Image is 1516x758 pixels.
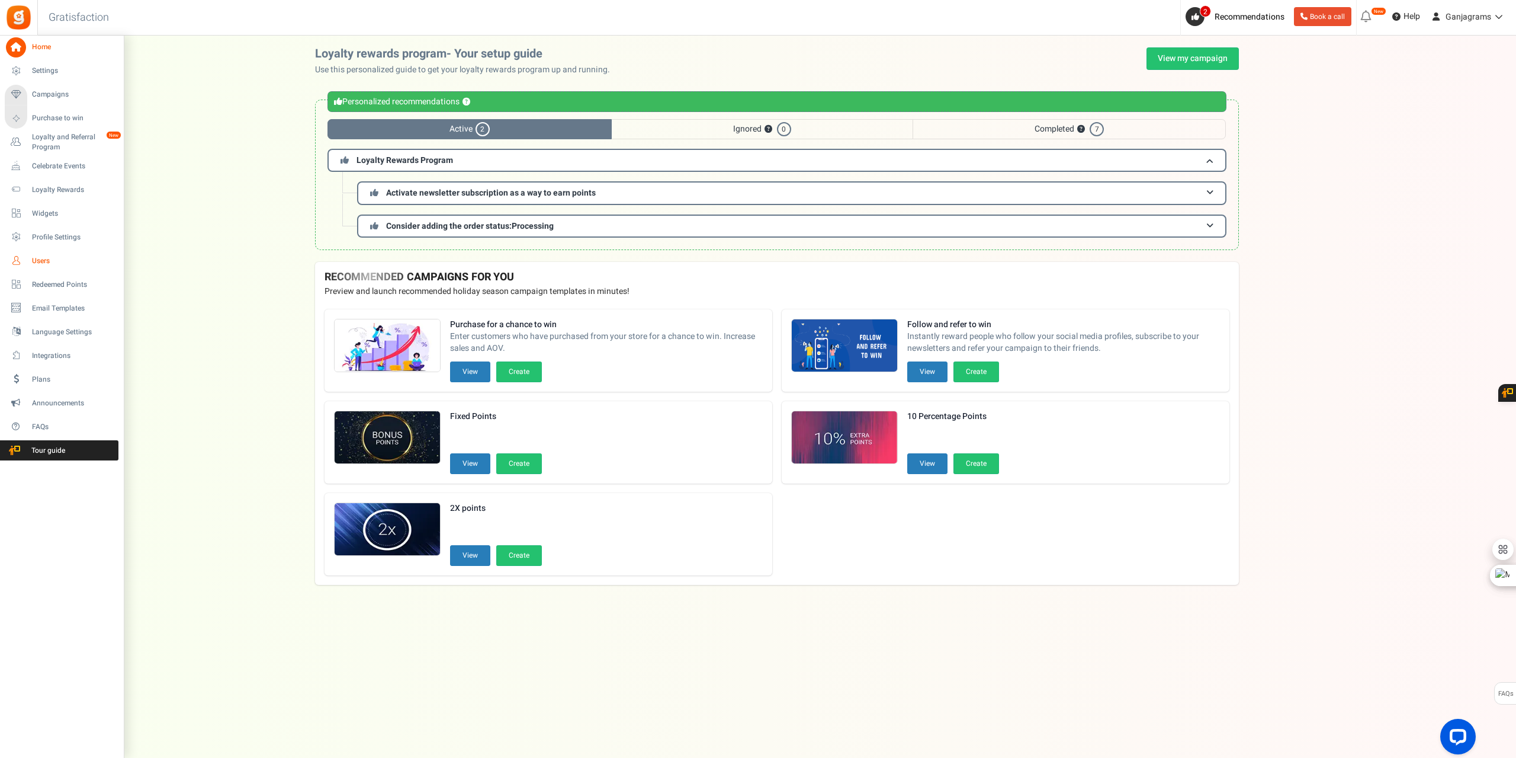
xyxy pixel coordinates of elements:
[450,503,542,514] strong: 2X points
[462,98,470,106] button: ?
[356,154,453,167] span: Loyalty Rewards Program
[5,369,118,389] a: Plans
[335,319,440,373] img: Recommended Campaigns
[5,61,118,81] a: Settings
[32,256,115,266] span: Users
[1146,47,1239,70] a: View my campaign
[5,180,118,200] a: Loyalty Rewards
[106,131,121,139] em: New
[450,411,542,423] strong: Fixed Points
[335,503,440,556] img: Recommended Campaigns
[32,185,115,195] span: Loyalty Rewards
[792,319,897,373] img: Recommended Campaigns
[1371,7,1386,15] em: New
[5,227,118,247] a: Profile Settings
[32,132,118,152] span: Loyalty and Referral Program
[1498,683,1514,705] span: FAQs
[5,85,118,105] a: Campaigns
[32,161,115,171] span: Celebrate Events
[907,319,1220,331] strong: Follow and refer to win
[32,422,115,432] span: FAQs
[5,132,118,152] a: Loyalty and Referral Program New
[496,545,542,566] button: Create
[765,126,772,133] button: ?
[907,411,999,423] strong: 10 Percentage Points
[386,220,554,232] span: Consider adding the order status:
[5,156,118,176] a: Celebrate Events
[5,446,88,456] span: Tour guide
[907,331,1220,354] span: Instantly reward people who follow your social media profiles, subscribe to your newsletters and ...
[1077,126,1085,133] button: ?
[36,6,122,30] h3: Gratisfaction
[5,203,118,223] a: Widgets
[32,303,115,314] span: Email Templates
[1294,7,1351,26] a: Book a call
[32,327,115,337] span: Language Settings
[450,545,490,566] button: View
[450,362,490,382] button: View
[512,220,554,232] span: Processing
[325,286,1229,298] p: Preview and launch recommended holiday season campaign templates in minutes!
[32,351,115,361] span: Integrations
[32,66,115,76] span: Settings
[496,362,542,382] button: Create
[777,122,791,136] span: 0
[450,453,490,474] button: View
[476,122,490,136] span: 2
[386,187,596,199] span: Activate newsletter subscription as a way to earn points
[5,322,118,342] a: Language Settings
[612,119,913,139] span: Ignored
[5,393,118,413] a: Announcements
[5,346,118,366] a: Integrations
[450,319,763,331] strong: Purchase for a chance to win
[792,411,897,465] img: Recommended Campaigns
[327,91,1226,112] div: Personalized recommendations
[32,113,115,123] span: Purchase to win
[1401,11,1420,23] span: Help
[1446,11,1491,23] span: Ganjagrams
[32,398,115,408] span: Announcements
[5,108,118,129] a: Purchase to win
[5,37,118,57] a: Home
[5,417,118,437] a: FAQs
[496,453,542,474] button: Create
[5,251,118,271] a: Users
[32,89,115,100] span: Campaigns
[315,64,619,76] p: Use this personalized guide to get your loyalty rewards program up and running.
[953,362,999,382] button: Create
[327,119,612,139] span: Active
[450,331,763,354] span: Enter customers who have purchased from your store for a chance to win. Increase sales and AOV.
[315,47,619,60] h2: Loyalty rewards program- Your setup guide
[335,411,440,465] img: Recommended Campaigns
[907,453,947,474] button: View
[32,280,115,290] span: Redeemed Points
[953,453,999,474] button: Create
[32,375,115,385] span: Plans
[5,4,32,31] img: Gratisfaction
[32,209,115,219] span: Widgets
[1200,5,1211,17] span: 2
[1090,122,1104,136] span: 7
[913,119,1226,139] span: Completed
[325,271,1229,283] h4: RECOMMENDED CAMPAIGNS FOR YOU
[32,42,115,52] span: Home
[1387,7,1425,26] a: Help
[32,232,115,242] span: Profile Settings
[1215,11,1284,23] span: Recommendations
[5,274,118,295] a: Redeemed Points
[5,298,118,318] a: Email Templates
[1186,7,1289,26] a: 2 Recommendations
[907,362,947,382] button: View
